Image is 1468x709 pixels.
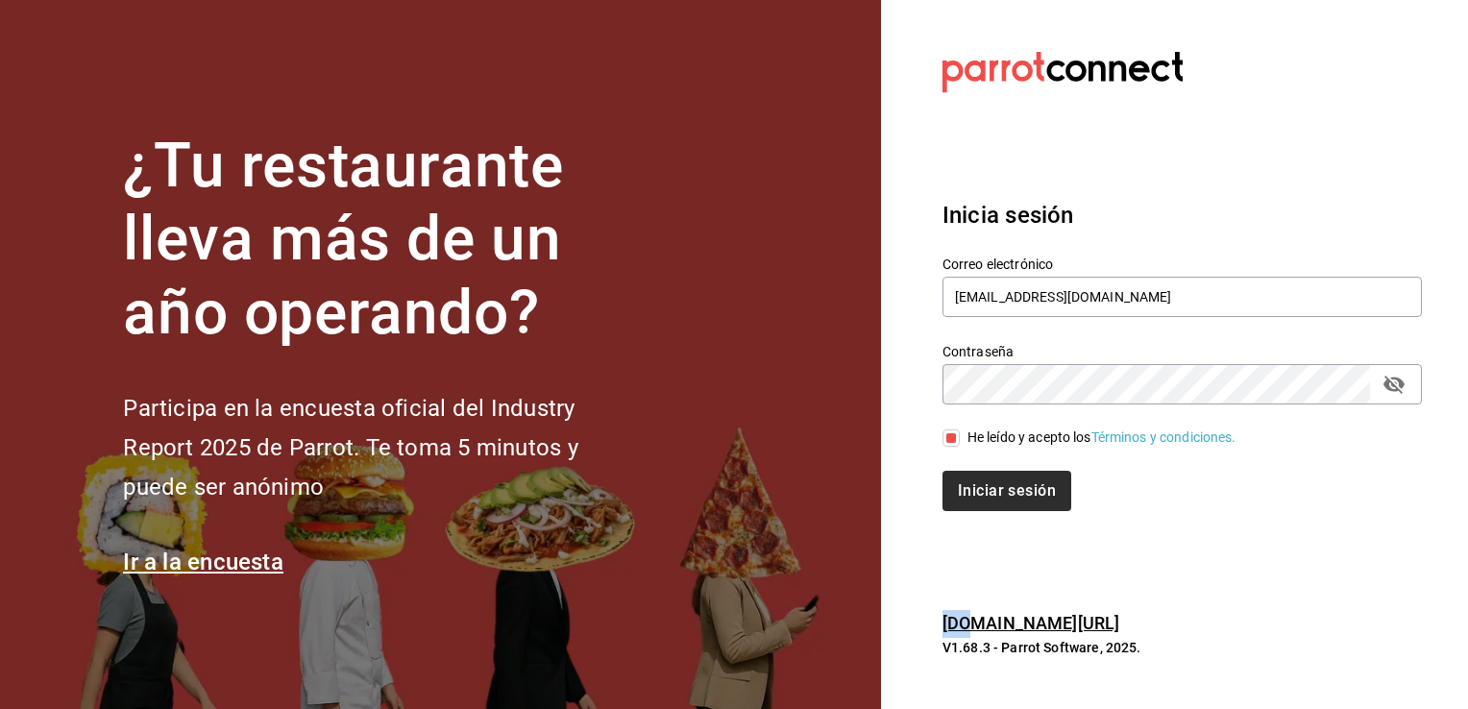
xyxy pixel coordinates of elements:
[942,277,1422,317] input: Ingresa tu correo electrónico
[123,549,283,575] a: Ir a la encuesta
[1091,429,1236,445] a: Términos y condiciones.
[942,257,1422,270] label: Correo electrónico
[942,638,1422,657] p: V1.68.3 - Parrot Software, 2025.
[942,344,1422,357] label: Contraseña
[123,130,642,351] h1: ¿Tu restaurante lleva más de un año operando?
[942,613,1119,633] a: [DOMAIN_NAME][URL]
[1378,368,1410,401] button: passwordField
[942,198,1422,232] h3: Inicia sesión
[123,389,642,506] h2: Participa en la encuesta oficial del Industry Report 2025 de Parrot. Te toma 5 minutos y puede se...
[967,428,1236,448] div: He leído y acepto los
[942,471,1071,511] button: Iniciar sesión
